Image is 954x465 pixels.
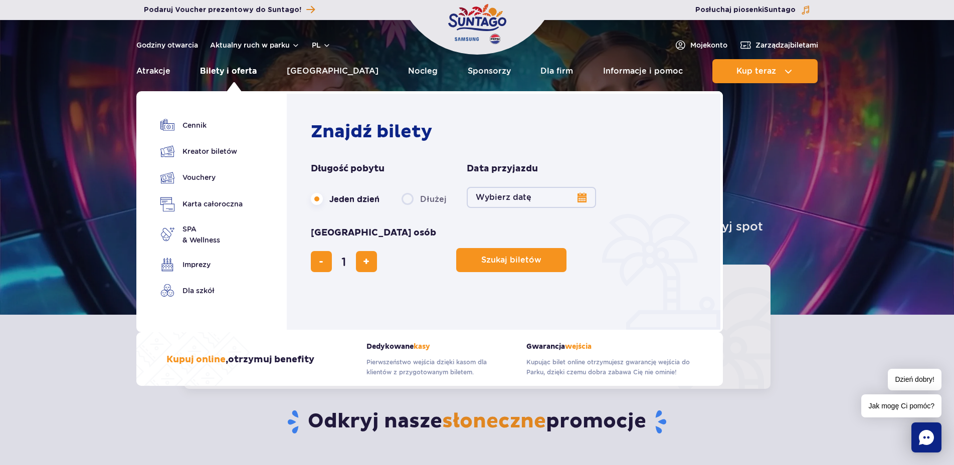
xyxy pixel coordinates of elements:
[311,251,332,272] button: usuń bilet
[311,121,432,143] strong: Znajdź bilety
[332,250,356,274] input: liczba biletów
[160,223,243,246] a: SPA& Wellness
[861,394,941,417] span: Jak mogę Ci pomóc?
[888,369,941,390] span: Dzień dobry!
[160,170,243,185] a: Vouchery
[540,59,573,83] a: Dla firm
[468,59,511,83] a: Sponsorzy
[366,357,511,377] p: Pierwszeństwo wejścia dzięki kasom dla klientów z przygotowanym biletem.
[160,284,243,298] a: Dla szkół
[467,187,596,208] button: Wybierz datę
[408,59,438,83] a: Nocleg
[414,342,430,351] span: kasy
[210,41,300,49] button: Aktualny ruch w parku
[166,354,314,366] h3: , otrzymuj benefity
[311,163,701,272] form: Planowanie wizyty w Park of Poland
[311,227,436,239] span: [GEOGRAPHIC_DATA] osób
[739,39,818,51] a: Zarządzajbiletami
[755,40,818,50] span: Zarządzaj biletami
[366,342,511,351] strong: Dedykowane
[402,188,447,209] label: Dłużej
[456,248,566,272] button: Szukaj biletów
[160,118,243,132] a: Cennik
[287,59,378,83] a: [GEOGRAPHIC_DATA]
[136,59,170,83] a: Atrakcje
[182,223,220,246] span: SPA & Wellness
[526,342,693,351] strong: Gwarancja
[603,59,683,83] a: Informacje i pomoc
[160,197,243,211] a: Karta całoroczna
[911,422,941,452] div: Chat
[565,342,592,351] span: wejścia
[481,256,541,265] span: Szukaj biletów
[311,163,385,175] span: Długość pobytu
[160,144,243,158] a: Kreator biletów
[136,40,198,50] a: Godziny otwarcia
[356,251,377,272] button: dodaj bilet
[690,40,727,50] span: Moje konto
[200,59,257,83] a: Bilety i oferta
[526,357,693,377] p: Kupując bilet online otrzymujesz gwarancję wejścia do Parku, dzięki czemu dobra zabawa Cię nie om...
[160,258,243,272] a: Imprezy
[467,163,538,175] span: Data przyjazdu
[736,67,776,76] span: Kup teraz
[674,39,727,51] a: Mojekonto
[166,354,226,365] span: Kupuj online
[312,40,331,50] button: pl
[311,188,379,209] label: Jeden dzień
[712,59,818,83] button: Kup teraz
